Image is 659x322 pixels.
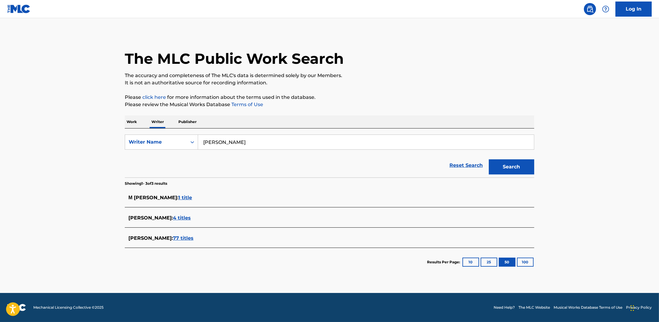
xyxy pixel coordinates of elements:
span: [PERSON_NAME] : [128,215,173,221]
button: 10 [462,258,479,267]
button: 25 [481,258,497,267]
div: Writer Name [129,138,183,146]
p: Please for more information about the terms used in the database. [125,94,534,101]
img: MLC Logo [7,5,31,13]
img: search [586,5,594,13]
a: Reset Search [446,159,486,172]
img: help [602,5,609,13]
p: Results Per Page: [427,259,462,265]
p: It is not an authoritative source for recording information. [125,79,534,86]
a: Terms of Use [230,102,263,107]
p: The accuracy and completeness of The MLC's data is determined solely by our Members. [125,72,534,79]
p: Work [125,115,139,128]
h1: The MLC Public Work Search [125,50,344,68]
span: 77 titles [173,235,194,241]
span: 1 title [178,195,192,200]
button: 100 [517,258,534,267]
p: Writer [150,115,166,128]
a: Privacy Policy [626,305,652,310]
span: М [PERSON_NAME] : [128,195,178,200]
form: Search Form [125,135,534,177]
span: [PERSON_NAME] : [128,235,173,241]
p: Showing 1 - 3 of 3 results [125,181,167,186]
img: logo [7,304,26,311]
a: Need Help? [494,305,515,310]
iframe: Chat Widget [629,293,659,322]
a: Public Search [584,3,596,15]
span: 4 titles [173,215,191,221]
span: Mechanical Licensing Collective © 2025 [33,305,104,310]
p: Please review the Musical Works Database [125,101,534,108]
button: 50 [499,258,515,267]
a: Musical Works Database Terms of Use [554,305,622,310]
div: Help [600,3,612,15]
a: Log In [615,2,652,17]
div: Drag [631,299,634,317]
a: click here [142,94,166,100]
a: The MLC Website [518,305,550,310]
button: Search [489,159,534,174]
p: Publisher [177,115,198,128]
